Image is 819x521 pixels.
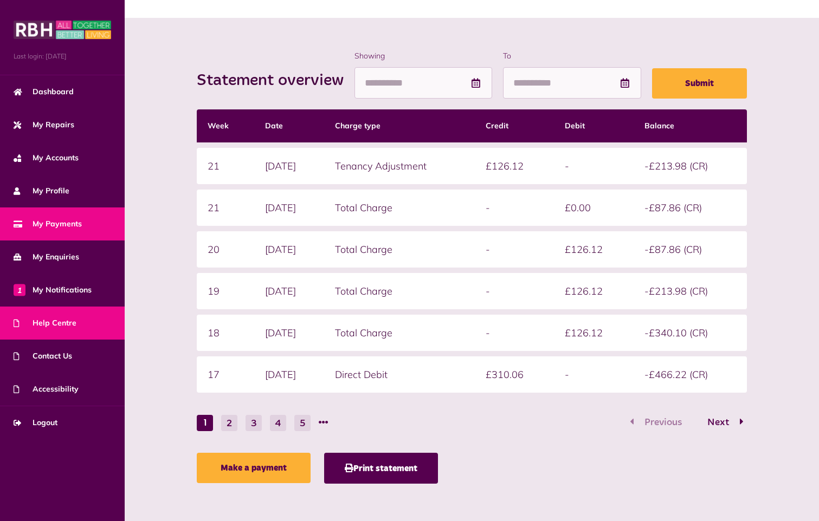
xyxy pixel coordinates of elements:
th: Debit [554,109,633,142]
td: Total Charge [324,190,475,226]
span: My Accounts [14,152,79,164]
td: [DATE] [254,231,324,268]
span: 1 [14,284,25,296]
td: Direct Debit [324,356,475,393]
button: Go to page 3 [246,415,262,431]
h2: Statement overview [197,71,354,90]
button: Go to page 5 [294,415,311,431]
span: Next [699,418,737,427]
td: Tenancy Adjustment [324,148,475,184]
td: [DATE] [254,190,324,226]
td: 17 [197,356,254,393]
a: Make a payment [197,453,311,483]
td: - [475,315,554,351]
td: - [554,356,633,393]
td: £310.06 [475,356,554,393]
button: Go to page 2 [221,415,237,431]
td: [DATE] [254,148,324,184]
span: Last login: [DATE] [14,51,111,61]
span: Accessibility [14,383,79,395]
th: Charge type [324,109,475,142]
td: -£213.98 (CR) [634,148,747,184]
span: Contact Us [14,350,72,362]
td: 19 [197,273,254,309]
span: My Profile [14,185,69,197]
td: Total Charge [324,231,475,268]
td: - [475,190,554,226]
td: - [554,148,633,184]
button: Go to page 2 [696,415,747,431]
span: My Enquiries [14,251,79,263]
td: [DATE] [254,356,324,393]
td: £126.12 [554,231,633,268]
span: Logout [14,417,57,428]
span: My Repairs [14,119,74,131]
td: 20 [197,231,254,268]
td: £126.12 [554,273,633,309]
td: - [475,231,554,268]
button: Go to page 4 [270,415,286,431]
td: -£87.86 (CR) [634,190,747,226]
td: 21 [197,148,254,184]
button: Print statement [324,453,438,484]
td: 18 [197,315,254,351]
th: Week [197,109,254,142]
td: [DATE] [254,273,324,309]
td: -£466.22 (CR) [634,356,747,393]
th: Credit [475,109,554,142]
th: Date [254,109,324,142]
td: [DATE] [254,315,324,351]
td: £126.12 [554,315,633,351]
span: My Payments [14,218,82,230]
th: Balance [634,109,747,142]
td: 21 [197,190,254,226]
span: Help Centre [14,317,76,329]
img: MyRBH [14,19,111,41]
td: - [475,273,554,309]
td: Total Charge [324,315,475,351]
span: Dashboard [14,86,74,97]
span: My Notifications [14,284,92,296]
td: Total Charge [324,273,475,309]
button: Submit [652,68,747,99]
label: Showing [354,50,492,62]
td: -£213.98 (CR) [634,273,747,309]
label: To [503,50,641,62]
td: £0.00 [554,190,633,226]
td: £126.12 [475,148,554,184]
td: -£87.86 (CR) [634,231,747,268]
td: -£340.10 (CR) [634,315,747,351]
